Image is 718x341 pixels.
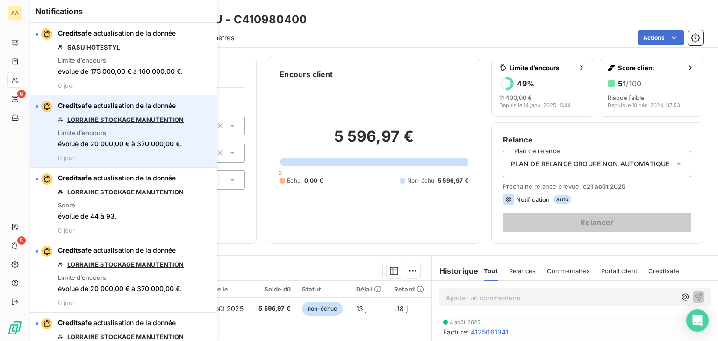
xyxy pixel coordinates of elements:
[443,327,469,337] span: Facture :
[471,327,509,337] span: 4125061341
[280,69,333,80] h6: Encours client
[93,319,176,327] span: actualisation de la donnée
[93,29,176,37] span: actualisation de la donnée
[648,267,680,275] span: Creditsafe
[287,177,301,185] span: Échu
[93,101,176,109] span: actualisation de la donnée
[547,267,590,275] span: Commentaires
[30,168,217,240] button: Creditsafe actualisation de la donnéeLORRAINE STOCKAGE MANUTENTIONScoreévolue de 44 à 93.0 jour
[17,90,26,98] span: 6
[278,169,282,177] span: 0
[7,6,22,21] div: AA
[58,212,116,221] span: évolue de 44 à 93.
[517,79,534,88] h6: 49 %
[58,246,92,254] span: Creditsafe
[58,67,183,76] span: évolue de 175 000,00 € à 160 000,00 €.
[7,320,22,335] img: Logo LeanPay
[30,240,217,313] button: Creditsafe actualisation de la donnéeLORRAINE STOCKAGE MANUTENTIONLimite d’encoursévolue de 20 00...
[516,196,550,203] span: Notification
[58,299,75,306] span: 0 jour
[302,285,345,293] div: Statut
[356,285,383,293] div: Délai
[509,267,536,275] span: Relances
[58,139,182,149] span: évolue de 20 000,00 € à 370 000,00 €.
[93,246,176,254] span: actualisation de la donnée
[450,320,481,325] span: 4 août 2025
[58,201,75,209] span: Score
[30,95,217,168] button: Creditsafe actualisation de la donnéeLORRAINE STOCKAGE MANUTENTIONLimite d’encoursévolue de 20 00...
[438,177,468,185] span: 5 596,97 €
[503,183,691,190] span: Prochaine relance prévue le
[36,6,211,17] h6: Notifications
[618,79,641,88] h6: 51
[67,188,184,196] a: LORRAINE STOCKAGE MANUTENTION
[67,116,184,123] a: LORRAINE STOCKAGE MANUTENTION
[432,265,479,277] h6: Historique
[58,57,106,64] span: Limite d’encours
[618,64,683,71] span: Score client
[499,94,532,101] span: 11 400,00 €
[601,267,637,275] span: Portail client
[17,236,26,245] span: 5
[280,127,468,155] h2: 5 596,97 €
[58,174,92,182] span: Creditsafe
[67,333,184,341] a: LORRAINE STOCKAGE MANUTENTION
[394,305,408,313] span: -18 j
[484,267,498,275] span: Tout
[510,64,574,71] span: Limite d’encours
[257,285,291,293] div: Solde dû
[600,57,703,117] button: Score client51/100Risque faibleDepuis le 10 déc. 2024, 07:53
[30,23,217,95] button: Creditsafe actualisation de la donnéeSASU HOTESTYLLimite d’encoursévolue de 175 000,00 € à 160 00...
[608,94,645,101] span: Risque faible
[58,319,92,327] span: Creditsafe
[608,102,680,108] span: Depuis le 10 déc. 2024, 07:53
[503,134,691,145] h6: Relance
[67,43,120,51] a: SASU HOTESTYL
[638,30,684,45] button: Actions
[58,154,75,162] span: 0 jour
[553,195,571,204] span: auto
[58,29,92,37] span: Creditsafe
[356,305,367,313] span: 13 j
[407,177,434,185] span: Non-échu
[58,227,75,234] span: 0 jour
[67,261,184,268] a: LORRAINE STOCKAGE MANUTENTION
[202,285,246,293] div: Échue le
[587,183,626,190] span: 21 août 2025
[686,309,709,332] div: Open Intercom Messenger
[58,101,92,109] span: Creditsafe
[304,177,323,185] span: 0,00 €
[58,129,106,136] span: Limite d’encours
[58,284,182,293] span: évolue de 20 000,00 € à 370 000,00 €.
[491,57,595,117] button: Limite d’encours49%11 400,00 €Depuis le 14 janv. 2025, 11:44
[257,304,291,313] span: 5 596,97 €
[503,213,691,232] button: Relancer
[302,302,343,316] span: non-échue
[58,82,75,89] span: 0 jour
[626,79,641,88] span: /100
[93,174,176,182] span: actualisation de la donnée
[511,159,670,169] span: PLAN DE RELANCE GROUPE NON AUTOMATIQUE
[58,274,106,281] span: Limite d’encours
[202,305,244,313] span: 31 août 2025
[394,285,426,293] div: Retard
[7,92,22,107] a: 6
